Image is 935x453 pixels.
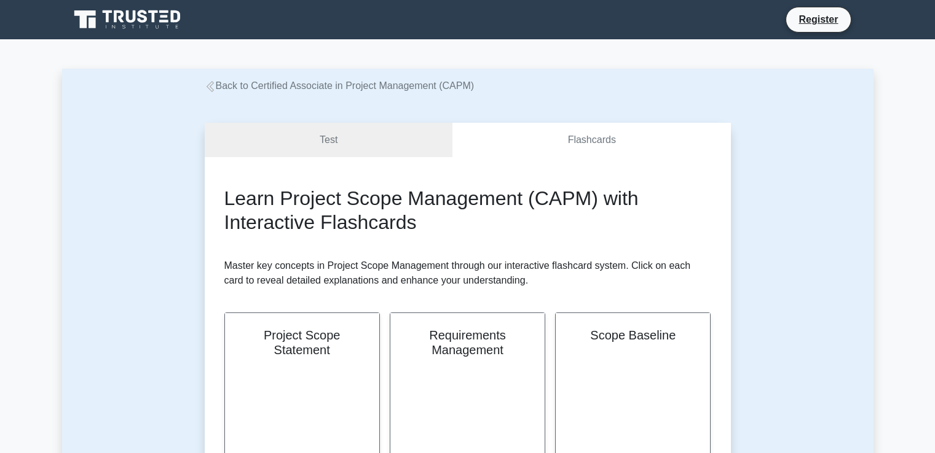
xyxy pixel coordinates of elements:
h2: Learn Project Scope Management (CAPM) with Interactive Flashcards [224,187,711,234]
a: Register [791,12,845,27]
a: Back to Certified Associate in Project Management (CAPM) [205,80,475,91]
a: Flashcards [452,123,730,158]
h2: Requirements Management [405,328,530,357]
h2: Project Scope Statement [240,328,365,357]
h2: Scope Baseline [570,328,695,343]
p: Master key concepts in Project Scope Management through our interactive flashcard system. Click o... [224,258,711,288]
a: Test [205,123,453,158]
